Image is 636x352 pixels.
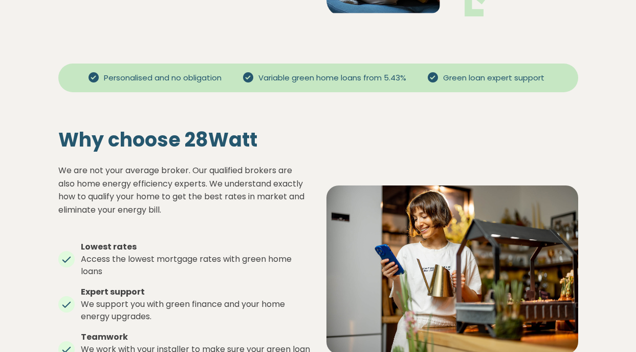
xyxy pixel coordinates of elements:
[439,72,549,84] span: Green loan expert support
[81,253,292,277] span: Access the lowest mortgage rates with green home loans
[100,72,226,84] span: Personalised and no obligation
[81,331,128,343] strong: Teamwork
[81,241,137,253] strong: Lowest rates
[58,128,310,152] h2: Why choose 28Watt
[58,164,310,216] p: We are not your average broker. Our qualified brokers are also home energy efficiency experts. We...
[81,298,285,322] span: We support you with green finance and your home energy upgrades.
[254,72,410,84] span: Variable green home loans from 5.43%
[81,286,145,298] strong: Expert support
